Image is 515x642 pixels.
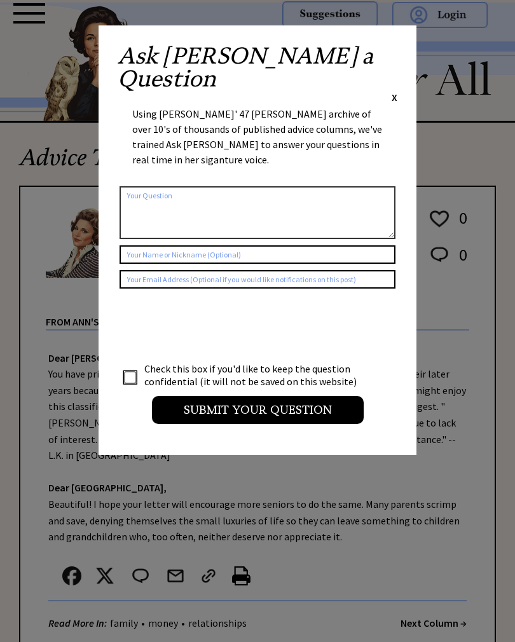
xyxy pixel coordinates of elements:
iframe: reCAPTCHA [120,301,313,351]
span: X [392,91,397,104]
div: Using [PERSON_NAME]' 47 [PERSON_NAME] archive of over 10's of thousands of published advice colum... [132,106,383,180]
input: Your Name or Nickname (Optional) [120,245,395,264]
h2: Ask [PERSON_NAME] a Question [118,44,397,90]
td: Check this box if you'd like to keep the question confidential (it will not be saved on this webs... [144,362,369,388]
input: Your Email Address (Optional if you would like notifications on this post) [120,270,395,289]
input: Submit your Question [152,396,364,424]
